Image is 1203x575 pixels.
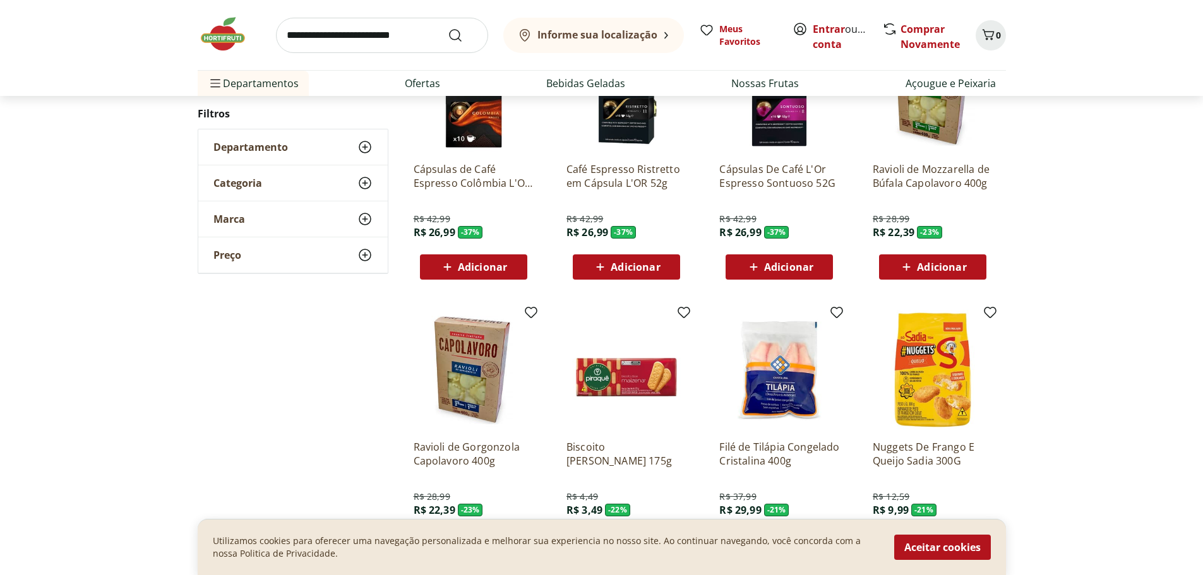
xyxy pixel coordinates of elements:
[420,254,527,280] button: Adicionar
[213,249,241,261] span: Preço
[458,226,483,239] span: - 37 %
[719,490,756,503] span: R$ 37,99
[764,262,813,272] span: Adicionar
[208,68,299,98] span: Departamentos
[198,101,388,126] h2: Filtros
[566,503,602,517] span: R$ 3,49
[566,440,686,468] a: Biscoito [PERSON_NAME] 175g
[213,213,245,225] span: Marca
[208,68,223,98] button: Menu
[198,237,388,273] button: Preço
[414,440,534,468] a: Ravioli de Gorgonzola Capolavoro 400g
[414,225,455,239] span: R$ 26,99
[719,440,839,468] a: Filé de Tilápia Congelado Cristalina 400g
[813,22,845,36] a: Entrar
[566,310,686,430] img: Biscoito Maizena Piraque 175g
[213,177,262,189] span: Categoria
[911,504,937,516] span: - 21 %
[198,165,388,201] button: Categoria
[414,213,450,225] span: R$ 42,99
[566,162,686,190] a: Café Espresso Ristretto em Cápsula L'OR 52g
[458,504,483,516] span: - 23 %
[414,503,455,517] span: R$ 22,39
[719,213,756,225] span: R$ 42,99
[813,21,869,52] span: ou
[719,310,839,430] img: Filé de Tilápia Congelado Cristalina 400g
[213,141,288,153] span: Departamento
[901,22,960,51] a: Comprar Novamente
[873,310,993,430] img: Nuggets De Frango E Queijo Sadia 300G
[198,201,388,237] button: Marca
[917,262,966,272] span: Adicionar
[537,28,657,42] b: Informe sua localização
[276,18,488,53] input: search
[996,29,1001,41] span: 0
[917,226,942,239] span: - 23 %
[213,535,879,560] p: Utilizamos cookies para oferecer uma navegação personalizada e melhorar sua experiencia no nosso ...
[719,503,761,517] span: R$ 29,99
[566,225,608,239] span: R$ 26,99
[906,76,996,91] a: Açougue e Peixaria
[566,213,603,225] span: R$ 42,99
[198,15,261,53] img: Hortifruti
[605,504,630,516] span: - 22 %
[764,226,789,239] span: - 37 %
[764,504,789,516] span: - 21 %
[873,490,909,503] span: R$ 12,59
[414,490,450,503] span: R$ 28,99
[198,129,388,165] button: Departamento
[546,76,625,91] a: Bebidas Geladas
[719,23,777,48] span: Meus Favoritos
[719,162,839,190] a: Cápsulas De Café L'Or Espresso Sontuoso 52G
[414,162,534,190] a: Cápsulas de Café Espresso Colômbia L'OR 52g
[873,440,993,468] a: Nuggets De Frango E Queijo Sadia 300G
[894,535,991,560] button: Aceitar cookies
[731,76,799,91] a: Nossas Frutas
[873,503,909,517] span: R$ 9,99
[405,76,440,91] a: Ofertas
[873,213,909,225] span: R$ 28,99
[566,490,598,503] span: R$ 4,49
[719,225,761,239] span: R$ 26,99
[813,22,882,51] a: Criar conta
[879,254,986,280] button: Adicionar
[414,310,534,430] img: Ravioli de Gorgonzola Capolavoro 400g
[448,28,478,43] button: Submit Search
[611,226,636,239] span: - 37 %
[699,23,777,48] a: Meus Favoritos
[458,262,507,272] span: Adicionar
[503,18,684,53] button: Informe sua localização
[873,162,993,190] a: Ravioli de Mozzarella de Búfala Capolavoro 400g
[873,225,914,239] span: R$ 22,39
[573,254,680,280] button: Adicionar
[611,262,660,272] span: Adicionar
[976,20,1006,50] button: Carrinho
[726,254,833,280] button: Adicionar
